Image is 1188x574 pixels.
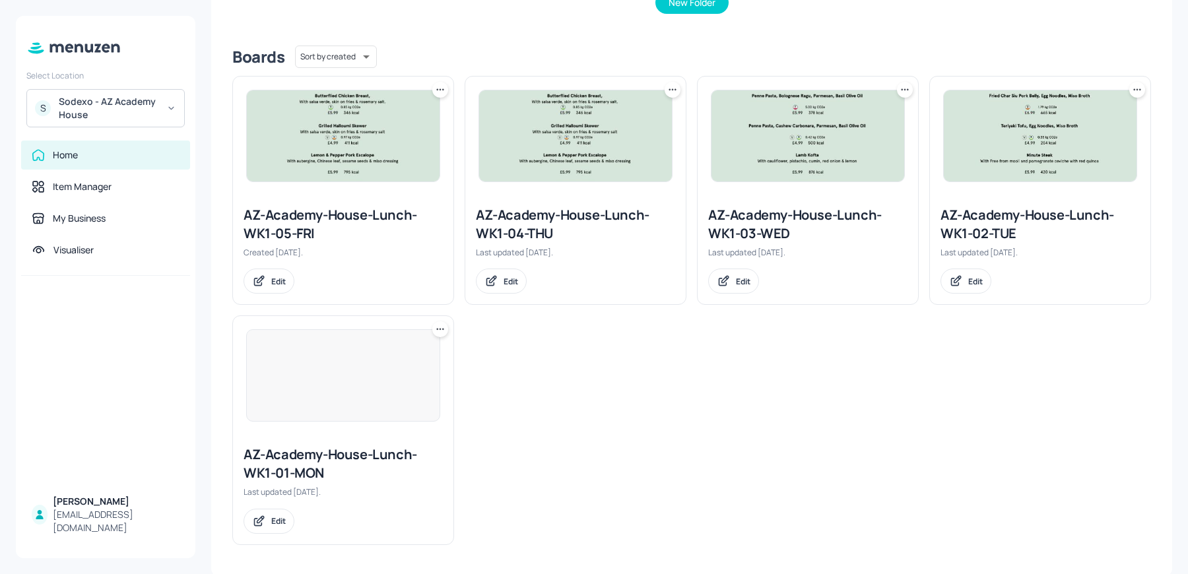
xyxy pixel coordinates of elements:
div: Home [53,148,78,162]
div: Edit [736,276,750,287]
div: Edit [968,276,983,287]
div: Edit [271,515,286,526]
div: My Business [53,212,106,225]
div: Last updated [DATE]. [708,247,907,258]
div: Edit [504,276,518,287]
div: Edit [271,276,286,287]
div: AZ-Academy-House-Lunch-WK1-02-TUE [940,206,1140,243]
div: Sodexo - AZ Academy House [59,95,158,121]
img: 2025-05-29-1748527543393dkdl0qazqps.jpeg [711,90,904,181]
div: AZ-Academy-House-Lunch-WK1-01-MON [244,445,443,482]
div: Last updated [DATE]. [476,247,675,258]
div: [PERSON_NAME] [53,495,180,508]
div: AZ-Academy-House-Lunch-WK1-05-FRI [244,206,443,243]
div: Visualiser [53,243,94,257]
div: Sort by created [295,44,377,70]
div: Select Location [26,70,185,81]
div: Boards [232,46,284,67]
div: [EMAIL_ADDRESS][DOMAIN_NAME] [53,508,180,534]
img: 2025-06-17-1750167729292dvooknvyhn7.jpeg [944,90,1137,181]
div: AZ-Academy-House-Lunch-WK1-04-THU [476,206,675,243]
div: Last updated [DATE]. [940,247,1140,258]
div: Created [DATE]. [244,247,443,258]
div: AZ-Academy-House-Lunch-WK1-03-WED [708,206,907,243]
img: 2025-05-29-17485277783567kh5y44i9kk.jpeg [479,90,672,181]
div: Item Manager [53,180,112,193]
div: Last updated [DATE]. [244,486,443,497]
img: 2025-05-29-17485277783567kh5y44i9kk.jpeg [247,90,440,181]
div: S [35,100,51,116]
